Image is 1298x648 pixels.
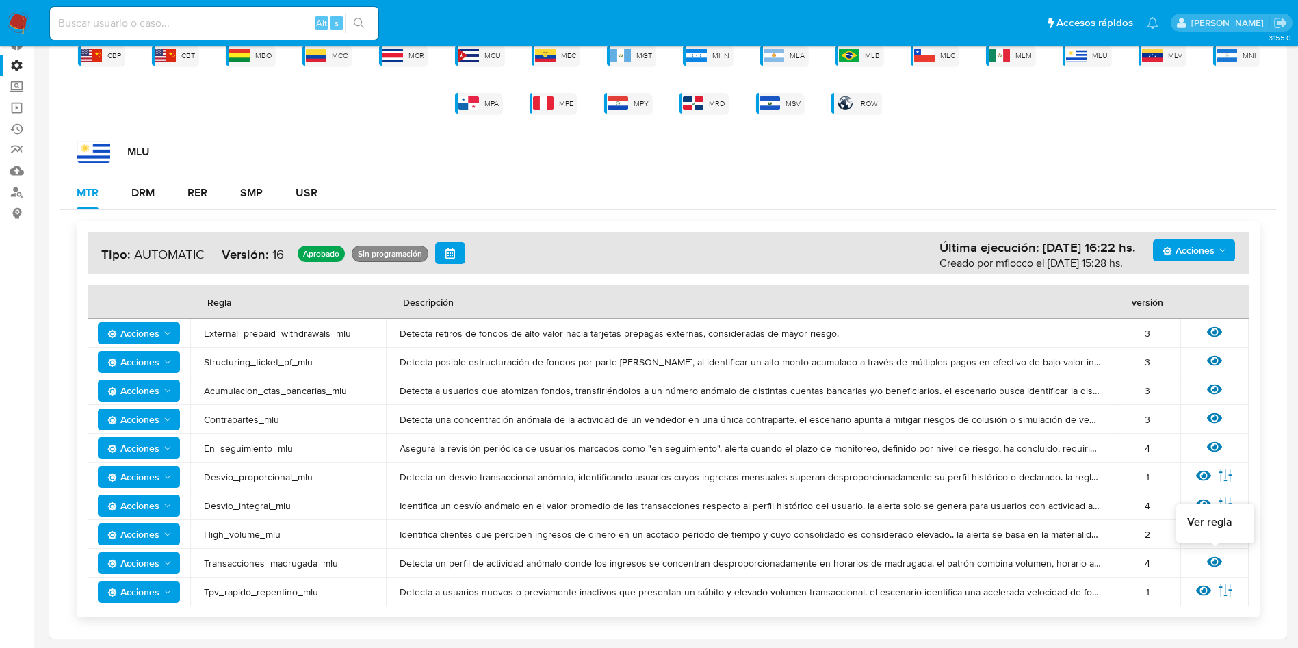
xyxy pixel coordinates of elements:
span: Ver regla [1187,515,1232,530]
input: Buscar usuario o caso... [50,14,378,32]
p: joaquin.santistebe@mercadolibre.com [1191,16,1269,29]
span: 3.155.0 [1269,32,1291,43]
span: Accesos rápidos [1056,16,1133,30]
a: Salir [1273,16,1288,30]
button: search-icon [345,14,373,33]
span: Alt [316,16,327,29]
span: s [335,16,339,29]
a: Notificaciones [1147,17,1158,29]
